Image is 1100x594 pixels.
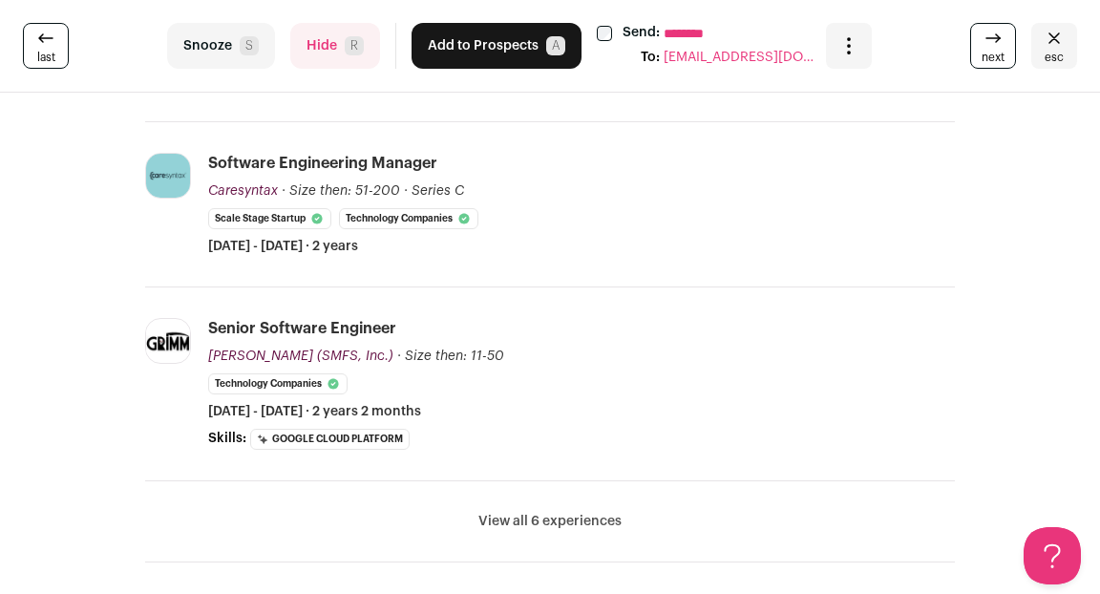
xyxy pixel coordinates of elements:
[970,23,1016,69] a: next
[37,50,55,65] span: last
[345,36,364,55] span: R
[478,512,622,531] button: View all 6 experiences
[208,318,396,339] div: Senior Software Engineer
[412,184,464,198] span: Series C
[826,23,872,69] button: Open dropdown
[282,184,400,198] span: · Size then: 51-200
[404,181,408,201] span: ·
[208,350,393,363] span: [PERSON_NAME] (SMFS, Inc.)
[146,329,190,355] img: 22de19a166cf264c731d78a6d3f5fdfd0f5fe435b302cdd70e02b4fa1ebe2409.jpg
[208,153,437,174] div: Software Engineering Manager
[641,48,660,69] div: To:
[23,23,69,69] a: last
[412,23,582,69] button: Add to ProspectsA
[290,23,380,69] button: HideR
[208,208,331,229] li: Scale Stage Startup
[546,36,565,55] span: A
[167,23,275,69] button: SnoozeS
[146,154,190,198] img: a59053e9d20a502262786a256afe6f95a733bf989566390219078ef3a24fbe65.jpg
[982,50,1005,65] span: next
[208,184,278,198] span: Caresyntax
[208,402,421,421] span: [DATE] - [DATE] · 2 years 2 months
[208,373,348,394] li: Technology Companies
[240,36,259,55] span: S
[664,48,816,69] span: [EMAIL_ADDRESS][DOMAIN_NAME]
[1045,50,1064,65] span: esc
[339,208,478,229] li: Technology Companies
[397,350,504,363] span: · Size then: 11-50
[1024,527,1081,584] iframe: Help Scout Beacon - Open
[208,237,358,256] span: [DATE] - [DATE] · 2 years
[208,429,246,448] span: Skills:
[250,429,410,450] li: Google Cloud Platform
[623,23,660,44] label: Send:
[1031,23,1077,69] button: Close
